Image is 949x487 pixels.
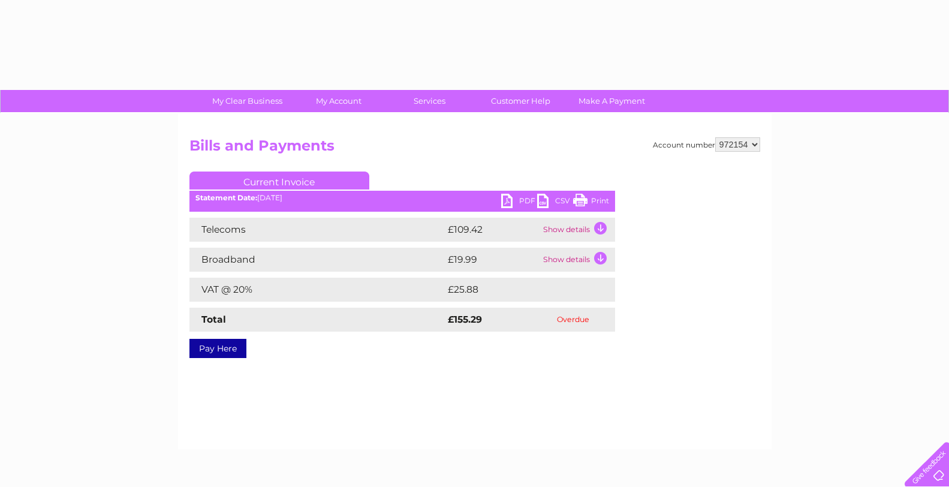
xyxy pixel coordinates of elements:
[445,248,540,272] td: £19.99
[540,218,615,242] td: Show details
[289,90,388,112] a: My Account
[201,314,226,325] strong: Total
[501,194,537,211] a: PDF
[445,278,591,302] td: £25.88
[189,137,760,160] h2: Bills and Payments
[445,218,540,242] td: £109.42
[653,137,760,152] div: Account number
[562,90,661,112] a: Make A Payment
[448,314,482,325] strong: £155.29
[189,218,445,242] td: Telecoms
[189,278,445,302] td: VAT @ 20%
[189,339,246,358] a: Pay Here
[380,90,479,112] a: Services
[573,194,609,211] a: Print
[537,194,573,211] a: CSV
[189,194,615,202] div: [DATE]
[195,193,257,202] b: Statement Date:
[189,172,369,190] a: Current Invoice
[471,90,570,112] a: Customer Help
[532,308,615,332] td: Overdue
[540,248,615,272] td: Show details
[189,248,445,272] td: Broadband
[198,90,297,112] a: My Clear Business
